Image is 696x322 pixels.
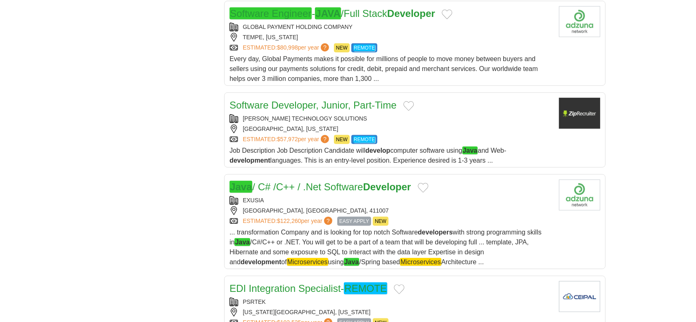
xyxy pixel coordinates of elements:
button: Add to favorite jobs [418,183,428,193]
button: Add to favorite jobs [442,9,452,19]
span: $57,972 [277,136,298,142]
em: REMOTE [344,282,387,294]
a: ESTIMATED:$57,972per year? [243,135,331,144]
img: Company logo [559,98,600,129]
a: ESTIMATED:$122,260per year? [243,217,334,226]
span: NEW [373,217,388,226]
em: Microservices [400,258,441,266]
div: TEMPE, [US_STATE] [230,33,552,42]
div: [GEOGRAPHIC_DATA], [US_STATE] [230,125,552,133]
div: [US_STATE][GEOGRAPHIC_DATA], [US_STATE] [230,308,552,317]
div: [PERSON_NAME] TECHNOLOGY SOLUTIONS [230,114,552,123]
a: Java/ C# /C++ / .Net SoftwareDeveloper [230,181,411,193]
em: JAVA [315,7,341,19]
div: GLOBAL PAYMENT HOLDING COMPANY [230,23,552,31]
a: Software Engineer-JAVA/Full StackDeveloper [230,7,435,19]
span: $80,998 [277,44,298,51]
em: REMOTE [353,136,375,143]
a: Software Developer, Junior, Part-Time [230,99,397,111]
strong: Developer [387,8,435,19]
div: PSRTEK [230,298,552,306]
span: ? [321,135,329,143]
span: NEW [334,135,350,144]
img: Company logo [559,281,600,312]
strong: Developer [363,181,411,192]
em: Java [344,258,360,266]
em: Microservices [287,258,328,266]
strong: develop [365,147,390,154]
strong: developers [418,229,452,236]
div: EXUSIA [230,196,552,205]
span: EASY APPLY [337,217,371,226]
span: ? [324,217,332,225]
a: ESTIMATED:$80,998per year? [243,43,331,52]
em: REMOTE [353,45,375,51]
a: EDI Integration Specialist-REMOTE [230,282,387,294]
em: Java [234,238,250,246]
span: ... transformation Company and is looking for top notch Software with strong programming skills i... [230,229,542,266]
button: Add to favorite jobs [394,284,405,294]
em: Java [230,181,252,193]
button: Add to favorite jobs [403,101,414,111]
span: ? [321,43,329,52]
img: Company logo [559,6,600,37]
img: Company logo [559,180,600,211]
div: [GEOGRAPHIC_DATA], [GEOGRAPHIC_DATA], 411007 [230,206,552,215]
span: Every day, Global Payments makes it possible for millions of people to move money between buyers ... [230,55,538,82]
strong: development [230,157,270,164]
strong: development [241,258,282,265]
em: Software Engineer [230,7,312,19]
em: Java [462,147,478,154]
span: $122,260 [277,218,301,224]
span: NEW [334,43,350,52]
